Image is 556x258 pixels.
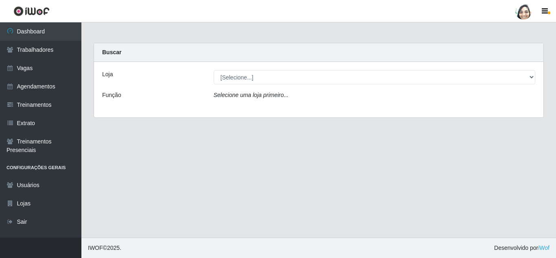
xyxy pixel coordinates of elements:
span: Desenvolvido por [494,244,549,252]
strong: Buscar [102,49,121,55]
a: iWof [538,245,549,251]
span: © 2025 . [88,244,121,252]
label: Loja [102,70,113,79]
img: CoreUI Logo [13,6,50,16]
span: IWOF [88,245,103,251]
i: Selecione uma loja primeiro... [214,92,289,98]
label: Função [102,91,121,99]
